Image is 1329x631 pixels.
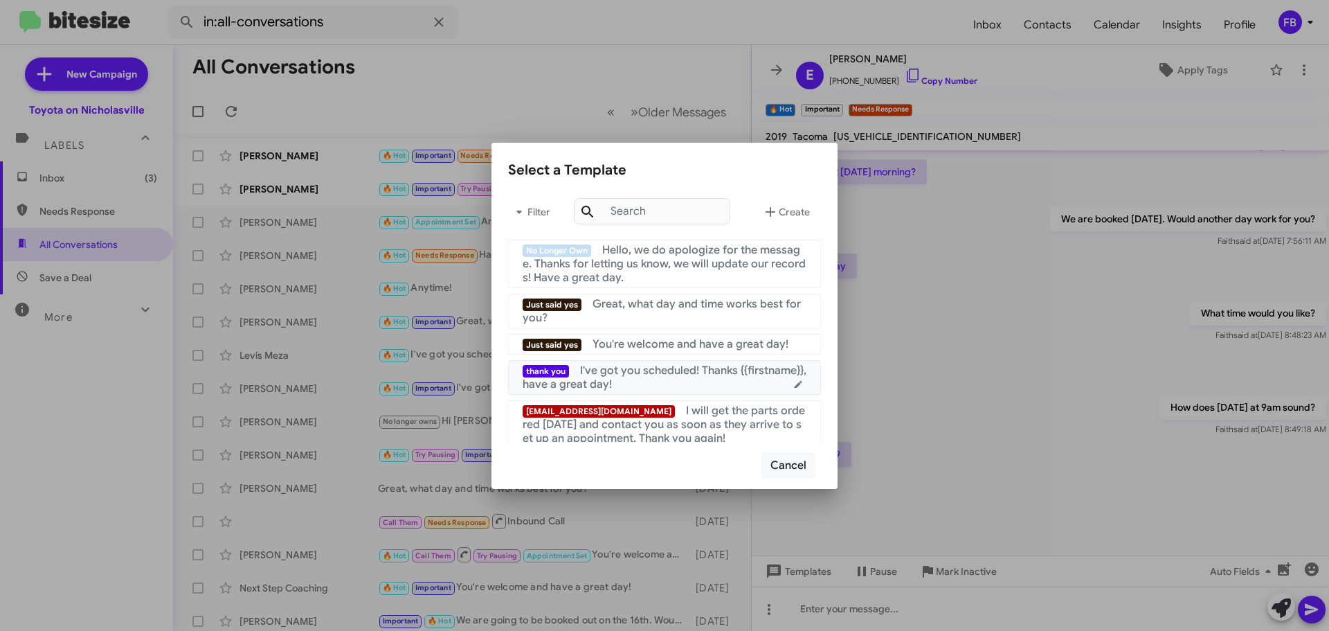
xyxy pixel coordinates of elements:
button: Create [751,195,821,229]
span: Just said yes [523,339,581,351]
span: Just said yes [523,299,581,311]
input: Search [574,198,730,224]
span: I will get the parts ordered [DATE] and contact you as soon as they arrive to set up an appointme... [523,404,805,445]
span: Great, what day and time works best for you? [523,297,801,325]
span: [EMAIL_ADDRESS][DOMAIN_NAME] [523,405,675,418]
span: I've got you scheduled! Thanks {{firstname}}, have a great day! [523,364,806,391]
button: Filter [508,195,552,229]
span: You're welcome and have a great day! [593,337,788,351]
button: Cancel [761,452,815,479]
span: Filter [508,199,552,224]
span: Create [762,199,810,224]
span: Hello, we do apologize for the message. Thanks for letting us know, we will update our records! H... [523,243,806,285]
div: Select a Template [508,159,821,181]
span: No Longer Own [523,245,591,257]
span: thank you [523,365,569,377]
